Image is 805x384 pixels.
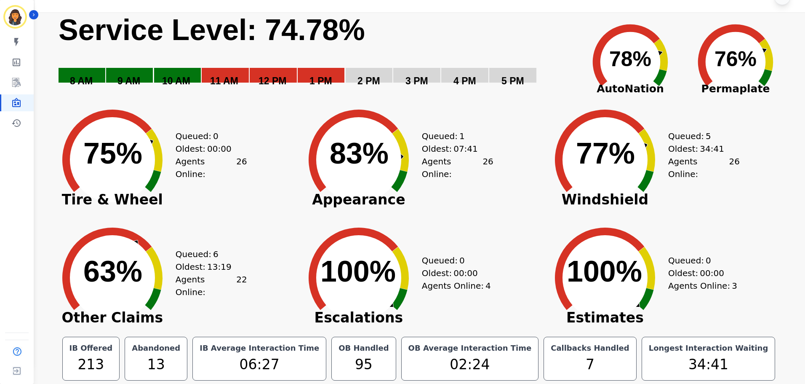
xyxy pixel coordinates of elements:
[236,273,247,298] span: 22
[422,267,485,279] div: Oldest:
[70,75,93,86] text: 8 AM
[405,75,428,86] text: 3 PM
[330,137,389,170] text: 83%
[668,279,740,292] div: Agents Online:
[453,75,476,86] text: 4 PM
[68,354,115,375] div: 213
[58,12,576,99] svg: Service Level: 0%
[542,314,668,322] span: Estimates
[320,255,396,288] text: 100%
[668,130,731,142] div: Queued:
[259,75,286,86] text: 12 PM
[668,267,731,279] div: Oldest:
[5,7,25,27] img: Bordered avatar
[407,342,533,354] div: OB Average Interaction Time
[207,142,232,155] span: 00:00
[130,354,182,375] div: 13
[176,260,239,273] div: Oldest:
[422,279,493,292] div: Agents Online:
[714,47,757,71] text: 76%
[176,155,247,180] div: Agents Online:
[700,142,724,155] span: 34:41
[176,248,239,260] div: Queued:
[668,142,731,155] div: Oldest:
[732,279,737,292] span: 3
[567,255,642,288] text: 100%
[459,254,465,267] span: 0
[668,254,731,267] div: Queued:
[176,273,247,298] div: Agents Online:
[647,354,770,375] div: 34:41
[485,279,491,292] span: 4
[68,342,115,354] div: IB Offered
[482,155,493,180] span: 26
[542,196,668,204] span: Windshield
[309,75,332,86] text: 1 PM
[49,196,176,204] span: Tire & Wheel
[668,155,740,180] div: Agents Online:
[198,342,321,354] div: IB Average Interaction Time
[357,75,380,86] text: 2 PM
[130,342,182,354] div: Abandoned
[162,75,190,86] text: 10 AM
[549,354,631,375] div: 7
[176,130,239,142] div: Queued:
[83,255,142,288] text: 63%
[210,75,238,86] text: 11 AM
[609,47,651,71] text: 78%
[49,314,176,322] span: Other Claims
[453,267,478,279] span: 00:00
[647,342,770,354] div: Longest Interaction Waiting
[296,196,422,204] span: Appearance
[578,81,683,97] span: AutoNation
[207,260,232,273] span: 13:19
[59,13,365,46] text: Service Level: 74.78%
[683,81,788,97] span: Permaplate
[422,130,485,142] div: Queued:
[422,142,485,155] div: Oldest:
[198,354,321,375] div: 06:27
[576,137,635,170] text: 77%
[296,314,422,322] span: Escalations
[729,155,739,180] span: 26
[549,342,631,354] div: Callbacks Handled
[337,354,390,375] div: 95
[213,248,219,260] span: 6
[117,75,140,86] text: 9 AM
[453,142,478,155] span: 07:41
[700,267,724,279] span: 00:00
[83,137,142,170] text: 75%
[236,155,247,180] span: 26
[459,130,465,142] span: 1
[176,142,239,155] div: Oldest:
[337,342,390,354] div: OB Handled
[422,254,485,267] div: Queued:
[501,75,524,86] text: 5 PM
[213,130,219,142] span: 0
[706,130,711,142] span: 5
[407,354,533,375] div: 02:24
[422,155,493,180] div: Agents Online:
[706,254,711,267] span: 0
